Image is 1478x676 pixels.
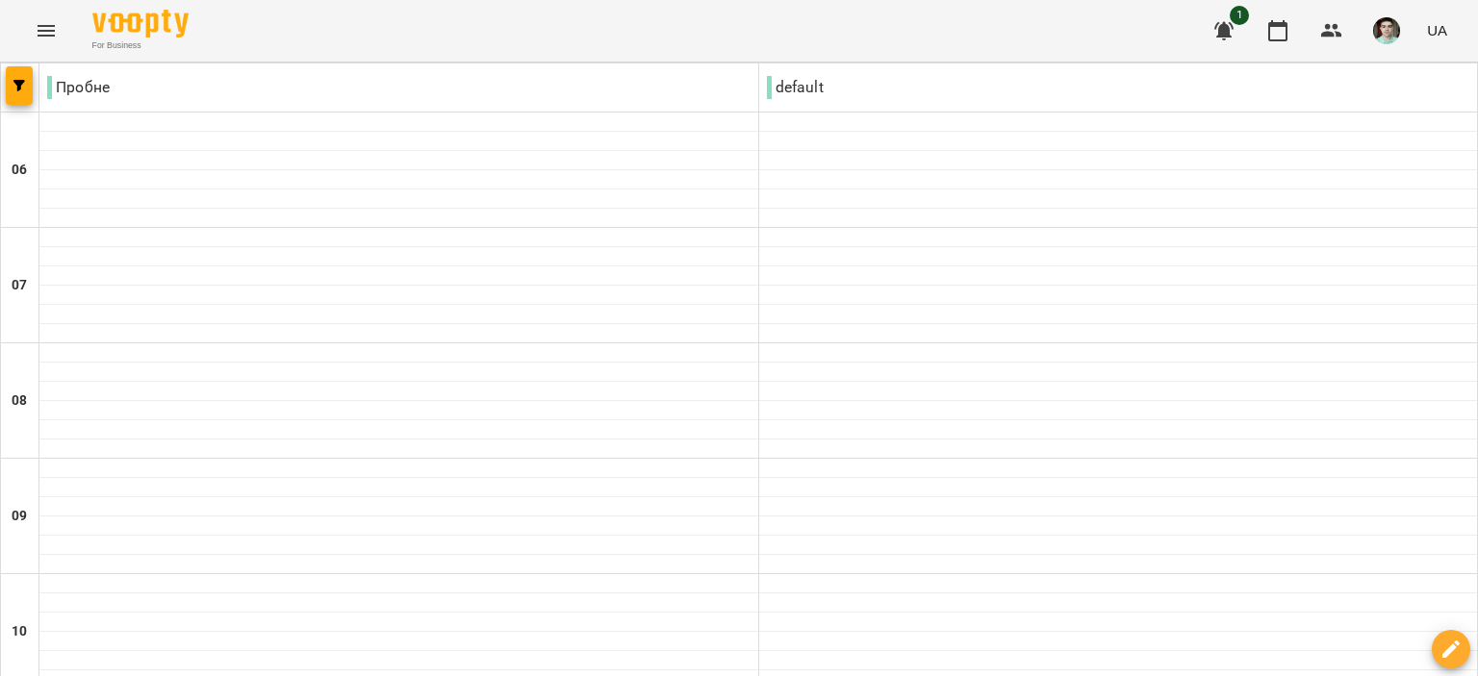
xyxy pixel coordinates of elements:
[767,76,824,99] p: default
[23,8,69,54] button: Menu
[12,506,27,527] h6: 09
[1427,20,1447,40] span: UA
[1230,6,1249,25] span: 1
[12,275,27,296] h6: 07
[92,10,189,38] img: Voopty Logo
[12,160,27,181] h6: 06
[92,39,189,52] span: For Business
[1419,13,1455,48] button: UA
[12,390,27,412] h6: 08
[12,621,27,642] h6: 10
[47,76,110,99] p: Пробне
[1373,17,1400,44] img: 8482cb4e613eaef2b7d25a10e2b5d949.jpg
